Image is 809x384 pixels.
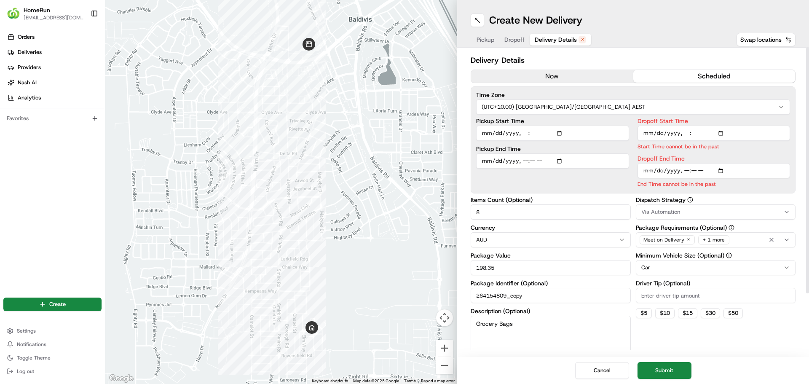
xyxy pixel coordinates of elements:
div: + 1 more [698,235,729,244]
a: 📗Knowledge Base [5,119,68,134]
button: Cancel [575,362,629,379]
button: $5 [636,308,652,318]
label: Dropoff End Time [638,156,790,161]
textarea: Grocery Bags [471,316,631,363]
button: Keyboard shortcuts [312,378,348,384]
span: Nash AI [18,79,37,86]
p: End Time cannot be in the past [638,180,790,188]
a: Analytics [3,91,105,105]
h2: Delivery Details [471,54,796,66]
span: API Documentation [80,122,135,131]
span: Delivery Details [535,35,577,44]
div: Start new chat [29,81,138,89]
span: Notifications [17,341,46,348]
label: Minimum Vehicle Size (Optional) [636,252,796,258]
input: Enter number of items [471,204,631,220]
a: Terms [404,379,416,383]
label: Package Requirements (Optional) [636,225,796,231]
button: Start new chat [143,83,153,93]
a: Providers [3,61,105,74]
p: Start Time cannot be in the past [638,142,790,150]
span: Knowledge Base [17,122,64,131]
input: Enter package value [471,260,631,275]
button: Settings [3,325,102,337]
button: [EMAIL_ADDRESS][DOMAIN_NAME] [24,14,84,21]
button: Notifications [3,338,102,350]
button: $30 [701,308,720,318]
span: Pylon [84,143,102,149]
button: $15 [678,308,697,318]
button: $50 [723,308,743,318]
span: Log out [17,368,34,375]
p: Welcome 👋 [8,34,153,47]
span: Orders [18,33,35,41]
label: Time Zone [476,92,790,98]
span: Analytics [18,94,41,102]
button: Dispatch Strategy [687,197,693,203]
button: Zoom out [436,357,453,374]
label: Dropoff Start Time [638,118,790,124]
button: Submit [638,362,691,379]
a: Orders [3,30,105,44]
span: Create [49,301,66,308]
span: Settings [17,328,36,334]
img: Nash [8,8,25,25]
button: Minimum Vehicle Size (Optional) [726,252,732,258]
span: Swap locations [740,35,782,44]
button: scheduled [633,70,796,83]
label: Pickup Start Time [476,118,629,124]
button: Toggle Theme [3,352,102,364]
button: Swap locations [737,33,796,46]
h1: Create New Delivery [489,13,582,27]
label: Package Value [471,252,631,258]
input: Enter driver tip amount [636,288,796,303]
img: 1736555255976-a54dd68f-1ca7-489b-9aae-adbdc363a1c4 [8,81,24,96]
span: Pickup [477,35,494,44]
button: Package Requirements (Optional) [729,225,734,231]
img: Google [107,373,135,384]
button: HomeRunHomeRun[EMAIL_ADDRESS][DOMAIN_NAME] [3,3,87,24]
span: Providers [18,64,41,71]
a: Open this area in Google Maps (opens a new window) [107,373,135,384]
div: 📗 [8,123,15,130]
button: Create [3,298,102,311]
button: Via Automation [636,204,796,220]
label: Driver Tip (Optional) [636,280,796,286]
label: Items Count (Optional) [471,197,631,203]
input: Clear [22,54,139,63]
button: Zoom in [436,340,453,357]
div: 💻 [71,123,78,130]
button: HomeRun [24,6,50,14]
input: Enter package identifier [471,288,631,303]
label: Currency [471,225,631,231]
label: Package Identifier (Optional) [471,280,631,286]
span: Map data ©2025 Google [353,379,399,383]
a: Powered byPylon [59,142,102,149]
button: Meet on Delivery+ 1 more [636,232,796,247]
img: HomeRun [7,7,20,20]
label: Description (Optional) [471,308,631,314]
button: now [471,70,633,83]
span: Via Automation [641,208,680,216]
a: Report a map error [421,379,455,383]
button: Map camera controls [436,309,453,326]
a: 💻API Documentation [68,119,139,134]
div: Favorites [3,112,102,125]
label: Dispatch Strategy [636,197,796,203]
span: Deliveries [18,48,42,56]
span: Dropoff [504,35,525,44]
button: Log out [3,365,102,377]
label: Pickup End Time [476,146,629,152]
button: $10 [655,308,675,318]
a: Nash AI [3,76,105,89]
a: Deliveries [3,46,105,59]
div: We're available if you need us! [29,89,107,96]
span: Meet on Delivery [643,236,684,243]
span: Toggle Theme [17,354,51,361]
